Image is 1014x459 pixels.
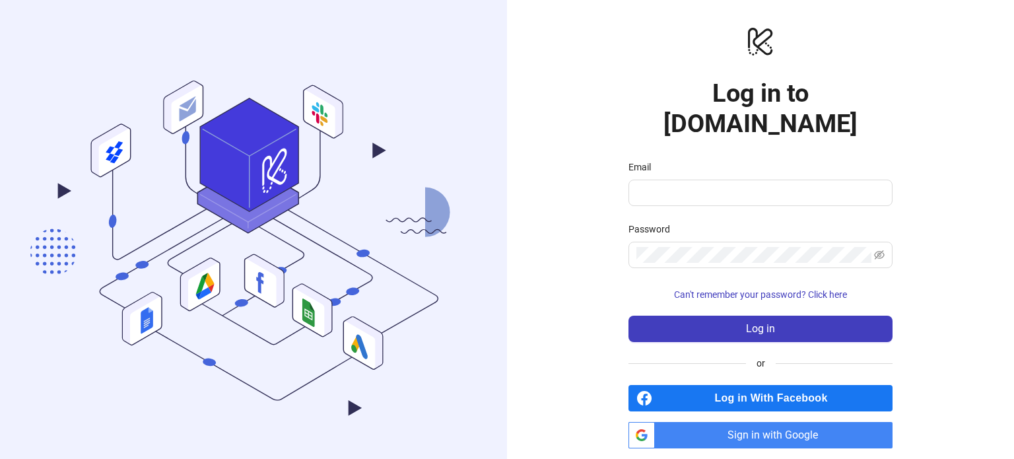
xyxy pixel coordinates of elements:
[628,316,893,342] button: Log in
[628,422,893,448] a: Sign in with Google
[746,356,776,371] span: or
[660,422,893,448] span: Sign in with Google
[636,185,882,201] input: Email
[628,222,679,236] label: Password
[628,289,893,300] a: Can't remember your password? Click here
[874,250,885,260] span: eye-invisible
[628,385,893,411] a: Log in With Facebook
[628,284,893,305] button: Can't remember your password? Click here
[628,78,893,139] h1: Log in to [DOMAIN_NAME]
[636,247,871,263] input: Password
[628,160,659,174] label: Email
[746,323,775,335] span: Log in
[674,289,847,300] span: Can't remember your password? Click here
[658,385,893,411] span: Log in With Facebook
